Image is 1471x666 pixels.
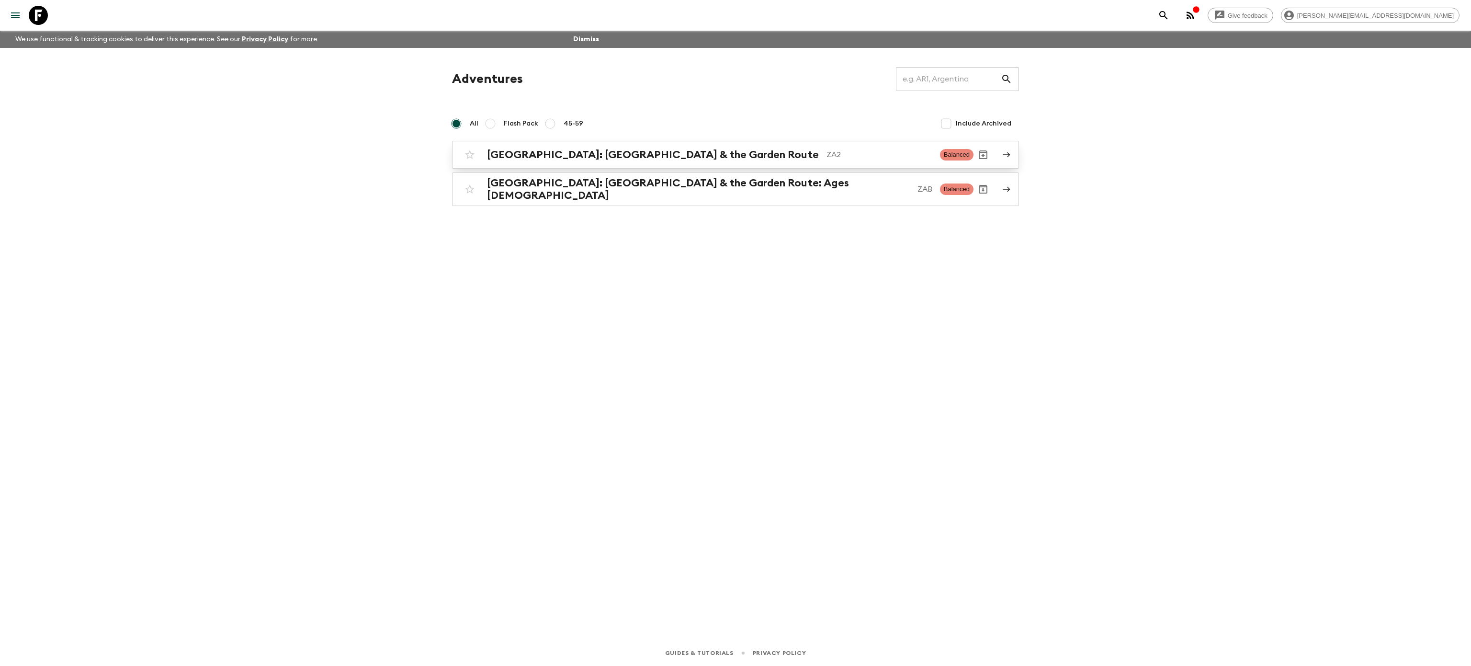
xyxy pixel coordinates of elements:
[504,119,538,128] span: Flash Pack
[1292,12,1459,19] span: [PERSON_NAME][EMAIL_ADDRESS][DOMAIN_NAME]
[487,177,910,202] h2: [GEOGRAPHIC_DATA]: [GEOGRAPHIC_DATA] & the Garden Route: Ages [DEMOGRAPHIC_DATA]
[1154,6,1173,25] button: search adventures
[1222,12,1273,19] span: Give feedback
[896,66,1001,92] input: e.g. AR1, Argentina
[242,36,288,43] a: Privacy Policy
[826,149,932,161] p: ZA2
[940,149,973,161] span: Balanced
[470,119,478,128] span: All
[11,31,322,48] p: We use functional & tracking cookies to deliver this experience. See our for more.
[917,184,932,195] p: ZAB
[665,648,734,658] a: Guides & Tutorials
[1208,8,1273,23] a: Give feedback
[487,149,819,161] h2: [GEOGRAPHIC_DATA]: [GEOGRAPHIC_DATA] & the Garden Route
[1281,8,1460,23] div: [PERSON_NAME][EMAIL_ADDRESS][DOMAIN_NAME]
[564,119,583,128] span: 45-59
[452,69,523,89] h1: Adventures
[6,6,25,25] button: menu
[956,119,1011,128] span: Include Archived
[452,172,1019,206] a: [GEOGRAPHIC_DATA]: [GEOGRAPHIC_DATA] & the Garden Route: Ages [DEMOGRAPHIC_DATA]ZABBalancedArchive
[940,184,973,195] span: Balanced
[753,648,806,658] a: Privacy Policy
[452,141,1019,169] a: [GEOGRAPHIC_DATA]: [GEOGRAPHIC_DATA] & the Garden RouteZA2BalancedArchive
[973,180,993,199] button: Archive
[571,33,601,46] button: Dismiss
[973,145,993,164] button: Archive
